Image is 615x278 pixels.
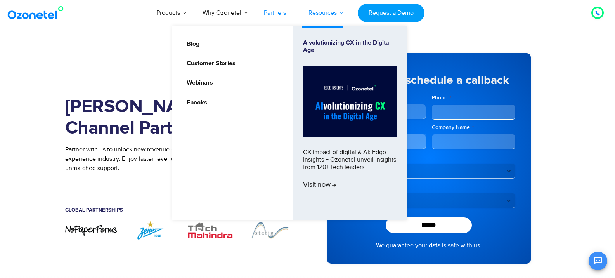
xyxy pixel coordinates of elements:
[184,221,236,240] img: TechMahindra
[358,4,424,22] a: Request a Demo
[182,59,237,68] a: Customer Stories
[343,153,515,161] label: Country
[303,39,397,206] a: Alvolutionizing CX in the Digital AgeCX impact of digital & AI: Edge Insights + Ozonetel unveil i...
[125,221,177,240] img: ZENIT
[432,123,515,131] label: Company Name
[376,241,482,250] a: We guarantee your data is safe with us.
[343,75,515,86] h5: Sign up to schedule a callback
[65,224,117,236] img: nopaperforms
[182,39,201,49] a: Blog
[244,221,296,240] img: Stetig
[65,96,296,139] h1: [PERSON_NAME]’s Channel Partner Program
[303,66,397,137] img: Alvolutionizing.jpg
[244,221,296,240] div: 4 / 7
[65,221,296,240] div: Image Carousel
[182,98,208,108] a: Ebooks
[432,94,515,102] label: Phone
[343,182,515,190] label: Partner
[65,145,296,173] p: Partner with us to unlock new revenue streams in the fast-growing customer experience industry. E...
[184,221,236,240] div: 3 / 7
[125,221,177,240] div: 2 / 7
[303,181,336,189] span: Visit now
[182,78,214,88] a: Webinars
[65,208,296,213] h5: Global Partnerships
[65,224,117,236] div: 1 / 7
[589,252,607,270] button: Open chat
